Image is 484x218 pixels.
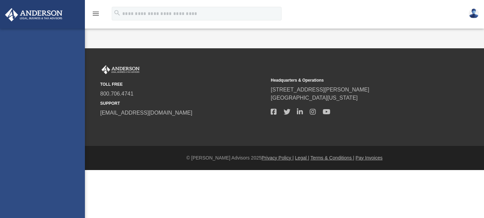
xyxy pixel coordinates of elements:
a: [STREET_ADDRESS][PERSON_NAME] [271,87,369,93]
img: Anderson Advisors Platinum Portal [3,8,65,21]
img: User Pic [469,9,479,18]
a: 800.706.4741 [100,91,133,97]
a: [GEOGRAPHIC_DATA][US_STATE] [271,95,358,101]
img: Anderson Advisors Platinum Portal [100,65,141,74]
small: Headquarters & Operations [271,77,436,83]
a: Terms & Conditions | [310,155,354,161]
small: SUPPORT [100,100,266,106]
a: Privacy Policy | [262,155,294,161]
i: search [113,9,121,17]
i: menu [92,10,100,18]
a: Pay Invoices [356,155,382,161]
small: TOLL FREE [100,81,266,87]
a: [EMAIL_ADDRESS][DOMAIN_NAME] [100,110,192,116]
a: menu [92,13,100,18]
div: © [PERSON_NAME] Advisors 2025 [85,154,484,162]
a: Legal | [295,155,309,161]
